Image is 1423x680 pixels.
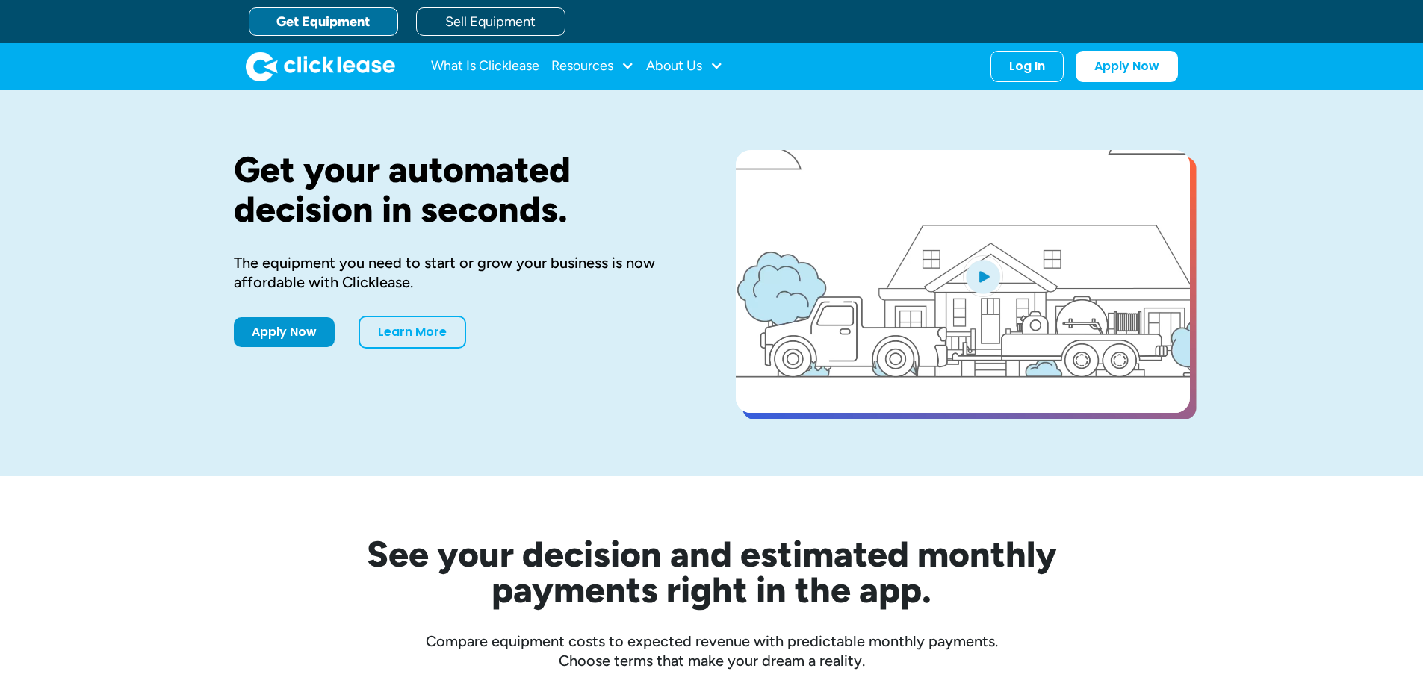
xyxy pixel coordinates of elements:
h1: Get your automated decision in seconds. [234,150,688,229]
div: About Us [646,52,723,81]
div: Compare equipment costs to expected revenue with predictable monthly payments. Choose terms that ... [234,631,1190,670]
div: Log In [1009,59,1045,74]
a: What Is Clicklease [431,52,539,81]
a: Apply Now [1076,51,1178,82]
a: home [246,52,395,81]
a: Sell Equipment [416,7,565,36]
div: The equipment you need to start or grow your business is now affordable with Clicklease. [234,253,688,292]
a: Apply Now [234,317,335,347]
div: Resources [551,52,634,81]
a: Learn More [359,316,466,349]
a: open lightbox [736,150,1190,413]
img: Blue play button logo on a light blue circular background [963,255,1003,297]
a: Get Equipment [249,7,398,36]
h2: See your decision and estimated monthly payments right in the app. [294,536,1130,608]
img: Clicklease logo [246,52,395,81]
